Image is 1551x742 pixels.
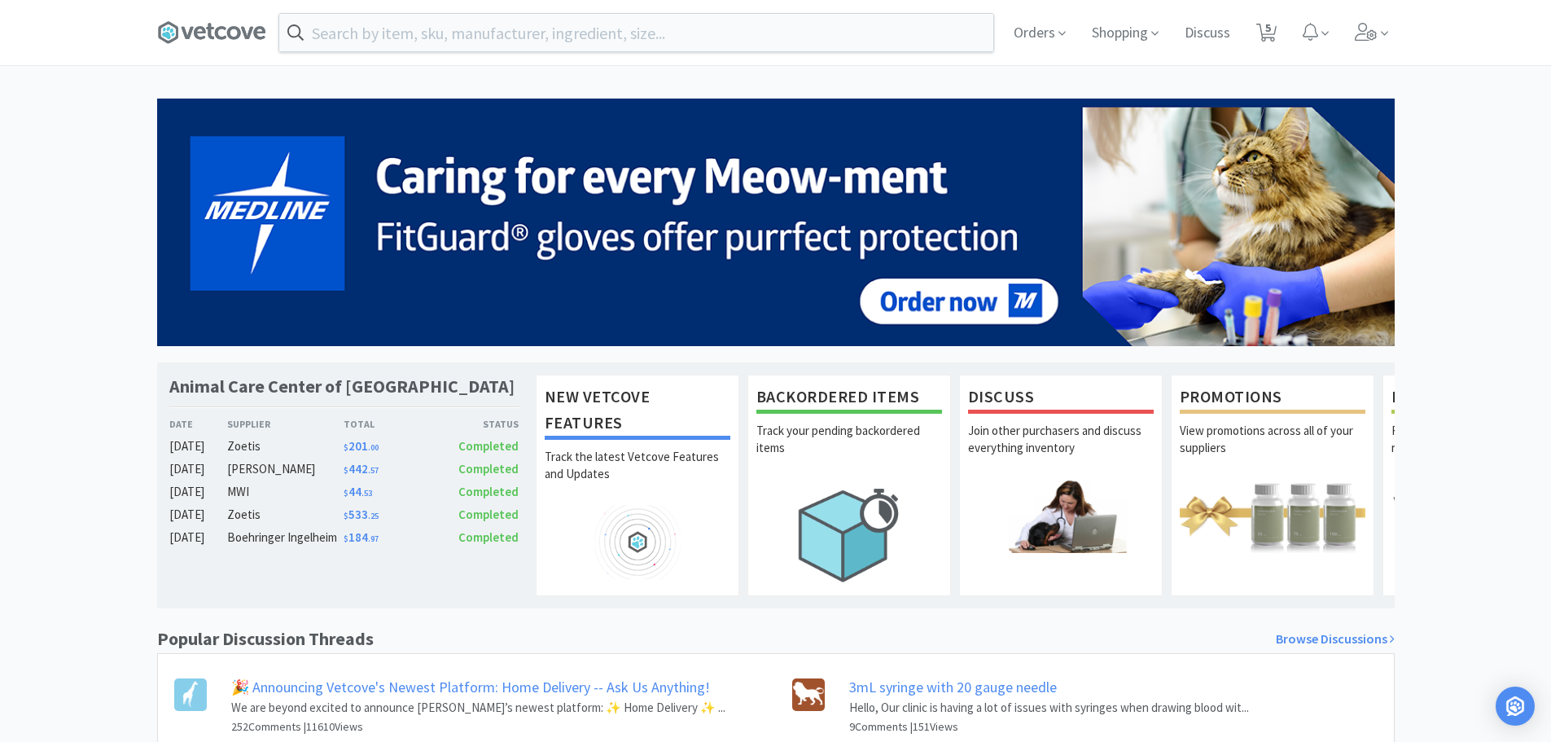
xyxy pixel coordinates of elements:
[545,384,730,440] h1: New Vetcove Features
[344,461,379,476] span: 442
[1178,26,1237,41] a: Discuss
[968,422,1154,479] p: Join other purchasers and discuss everything inventory
[169,437,228,456] div: [DATE]
[849,718,1249,735] h6: 9 Comments | 151 Views
[169,505,228,525] div: [DATE]
[169,459,228,479] div: [DATE]
[368,465,379,476] span: . 57
[231,718,725,735] h6: 252 Comments | 11610 Views
[1180,479,1365,553] img: hero_promotions.png
[157,99,1395,346] img: 5b85490d2c9a43ef9873369d65f5cc4c_481.png
[169,528,228,547] div: [DATE]
[536,375,739,596] a: New Vetcove FeaturesTrack the latest Vetcove Features and Updates
[344,438,379,454] span: 201
[458,461,519,476] span: Completed
[344,416,432,432] div: Total
[756,422,942,479] p: Track your pending backordered items
[368,533,379,544] span: . 97
[344,529,379,545] span: 184
[432,416,519,432] div: Status
[545,505,730,579] img: hero_feature_roadmap.png
[169,528,519,547] a: [DATE]Boehringer Ingelheim$184.97Completed
[458,438,519,454] span: Completed
[169,437,519,456] a: [DATE]Zoetis$201.00Completed
[1171,375,1374,596] a: PromotionsView promotions across all of your suppliers
[344,442,348,453] span: $
[1180,422,1365,479] p: View promotions across all of your suppliers
[227,437,344,456] div: Zoetis
[344,533,348,544] span: $
[227,505,344,525] div: Zoetis
[849,698,1249,718] p: Hello, Our clinic is having a lot of issues with syringes when drawing blood wit...
[169,505,519,525] a: [DATE]Zoetis$533.25Completed
[344,465,348,476] span: $
[1250,28,1283,42] a: 5
[747,375,951,596] a: Backordered ItemsTrack your pending backordered items
[169,482,228,502] div: [DATE]
[458,507,519,522] span: Completed
[157,625,374,653] h1: Popular Discussion Threads
[227,459,344,479] div: [PERSON_NAME]
[169,459,519,479] a: [DATE][PERSON_NAME]$442.57Completed
[361,488,372,498] span: . 53
[231,698,725,718] p: We are beyond excited to announce [PERSON_NAME]’s newest platform: ✨ Home Delivery ✨ ...
[368,442,379,453] span: . 00
[344,507,379,522] span: 533
[169,482,519,502] a: [DATE]MWI$44.53Completed
[227,416,344,432] div: Supplier
[227,482,344,502] div: MWI
[344,484,372,499] span: 44
[959,375,1163,596] a: DiscussJoin other purchasers and discuss everything inventory
[968,384,1154,414] h1: Discuss
[231,678,710,696] a: 🎉 Announcing Vetcove's Newest Platform: Home Delivery -- Ask Us Anything!
[279,14,993,51] input: Search by item, sku, manufacturer, ingredient, size...
[169,375,515,398] h1: Animal Care Center of [GEOGRAPHIC_DATA]
[968,479,1154,553] img: hero_discuss.png
[545,448,730,505] p: Track the latest Vetcove Features and Updates
[169,416,228,432] div: Date
[1276,629,1395,650] a: Browse Discussions
[756,479,942,591] img: hero_backorders.png
[344,511,348,521] span: $
[344,488,348,498] span: $
[756,384,942,414] h1: Backordered Items
[1180,384,1365,414] h1: Promotions
[458,484,519,499] span: Completed
[368,511,379,521] span: . 25
[458,529,519,545] span: Completed
[227,528,344,547] div: Boehringer Ingelheim
[1496,687,1535,726] div: Open Intercom Messenger
[849,678,1057,696] a: 3mL syringe with 20 gauge needle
